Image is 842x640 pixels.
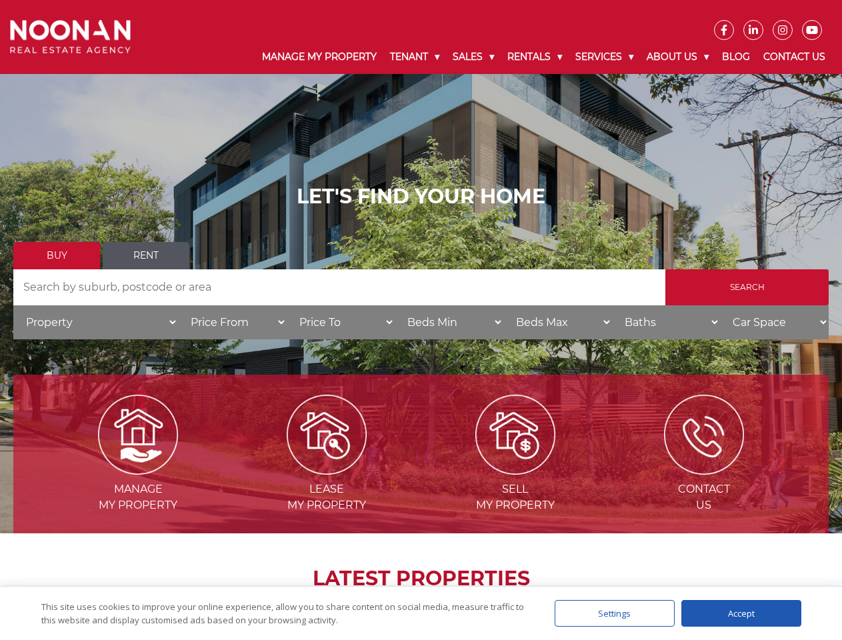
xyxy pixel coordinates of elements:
a: Rentals [501,40,569,74]
a: Manage my Property Managemy Property [45,427,231,511]
span: Manage my Property [45,481,231,513]
a: Lease my property Leasemy Property [234,427,420,511]
span: Lease my Property [234,481,420,513]
h1: LET'S FIND YOUR HOME [13,185,829,209]
img: Noonan Real Estate Agency [10,20,131,53]
a: Blog [715,40,757,74]
a: ICONS ContactUs [611,427,797,511]
a: Services [569,40,640,74]
span: Sell my Property [423,481,609,513]
img: ICONS [664,395,744,475]
a: Buy [13,242,100,269]
img: Manage my Property [98,395,178,475]
h2: LATEST PROPERTIES [47,567,795,591]
a: Contact Us [757,40,832,74]
div: Settings [555,600,675,627]
div: Accept [681,600,801,627]
a: Tenant [383,40,446,74]
a: Manage My Property [255,40,383,74]
a: About Us [640,40,715,74]
img: Sell my property [475,395,555,475]
div: This site uses cookies to improve your online experience, allow you to share content on social me... [41,600,528,627]
span: Contact Us [611,481,797,513]
img: Lease my property [287,395,367,475]
input: Search [665,269,829,305]
a: Sales [446,40,501,74]
input: Search by suburb, postcode or area [13,269,665,305]
a: Sell my property Sellmy Property [423,427,609,511]
a: Rent [103,242,189,269]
